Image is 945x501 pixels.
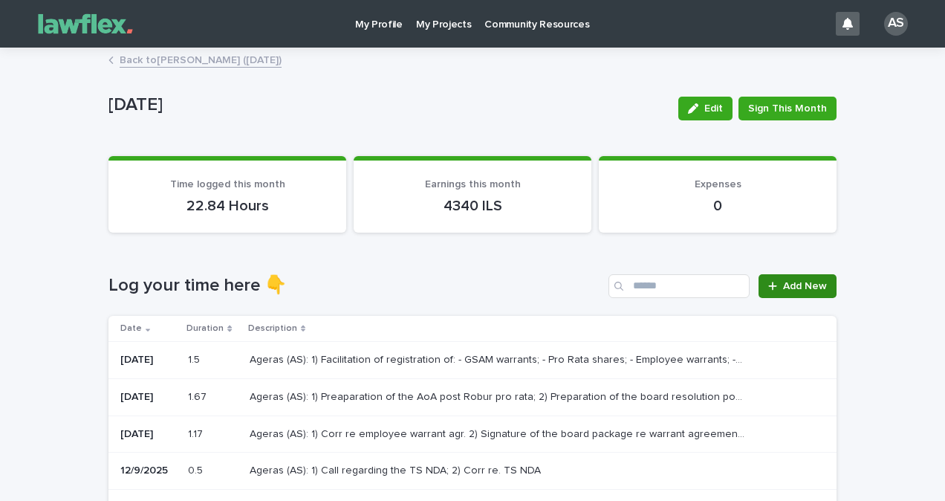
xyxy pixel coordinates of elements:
p: Duration [186,320,224,337]
tr: [DATE]1.671.67 Ageras (AS): 1) Preaparation of the AoA post Robur pro rata; 2) Preparation of the... [108,378,837,416]
img: Gnvw4qrBSHOAfo8VMhG6 [30,9,141,39]
p: [DATE] [120,354,176,366]
p: 0.5 [188,462,206,477]
p: 1.67 [188,388,210,404]
p: 4340 ILS [371,197,574,215]
span: Time logged this month [170,179,285,190]
tr: [DATE]1.171.17 Ageras (AS): 1) Corr re employee warrant agr. 2) Signature of the board package re... [108,416,837,453]
button: Edit [678,97,733,120]
span: Sign This Month [748,101,827,116]
p: Ageras (AS): 1) Call regarding the TS NDA; 2) Corr re. TS NDA [250,462,544,477]
h1: Log your time here 👇 [108,275,603,297]
p: Description [248,320,297,337]
p: [DATE] [120,428,176,441]
span: Earnings this month [425,179,521,190]
span: Expenses [695,179,741,190]
p: [DATE] [120,391,176,404]
tr: [DATE]1.51.5 Ageras (AS): 1) Facilitation of registration of: - GSAM warrants; - Pro Rata shares;... [108,341,837,378]
p: 1.5 [188,351,203,366]
p: 22.84 Hours [126,197,328,215]
p: Ageras (AS): 1) Facilitation of registration of: - GSAM warrants; - Pro Rata shares; - Employee w... [250,351,748,366]
p: Ageras (AS): 1) Preaparation of the AoA post Robur pro rata; 2) Preparation of the board resoluti... [250,388,748,404]
p: [DATE] [108,94,666,116]
p: 1.17 [188,425,206,441]
p: Ageras (AS): 1) Corr re employee warrant agr. 2) Signature of the board package re warrant agreem... [250,425,748,441]
p: 12/9/2025 [120,465,176,477]
a: Add New [759,274,837,298]
span: Add New [783,281,827,291]
input: Search [608,274,750,298]
span: Edit [704,103,723,114]
a: Back to[PERSON_NAME] ([DATE]) [120,51,282,68]
p: 0 [617,197,819,215]
div: AS [884,12,908,36]
tr: 12/9/20250.50.5 Ageras (AS): 1) Call regarding the TS NDA; 2) Corr re. TS NDAAgeras (AS): 1) Call... [108,453,837,490]
p: Date [120,320,142,337]
button: Sign This Month [738,97,837,120]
